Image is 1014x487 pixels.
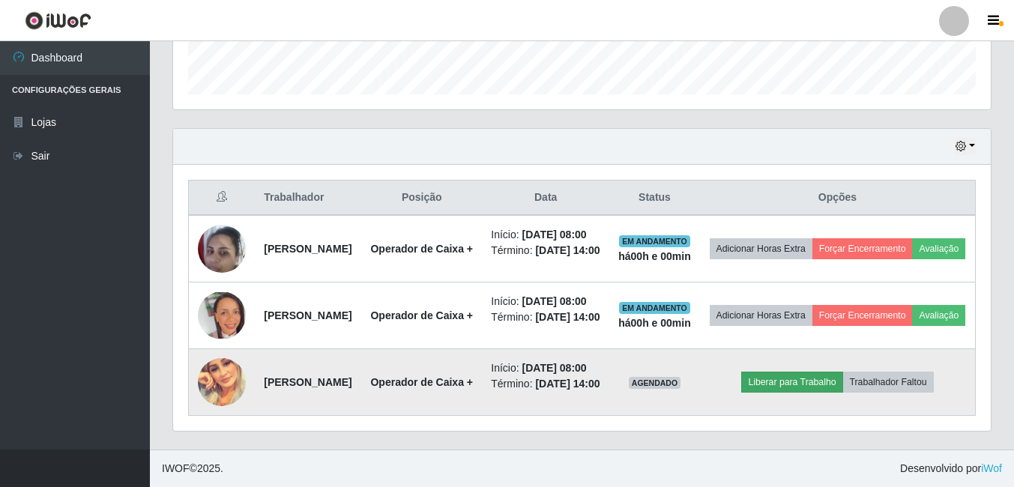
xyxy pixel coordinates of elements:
time: [DATE] 08:00 [522,229,587,241]
th: Trabalhador [255,181,361,216]
span: Desenvolvido por [900,461,1002,477]
button: Avaliação [912,305,965,326]
img: 1741725931252.jpeg [198,292,246,339]
strong: [PERSON_NAME] [264,376,351,388]
button: Forçar Encerramento [812,305,913,326]
time: [DATE] 14:00 [535,311,600,323]
strong: há 00 h e 00 min [618,317,691,329]
li: Início: [491,227,600,243]
img: 1747246245784.jpeg [198,358,246,406]
strong: Operador de Caixa + [370,309,473,321]
span: IWOF [162,462,190,474]
button: Adicionar Horas Extra [710,238,812,259]
button: Forçar Encerramento [812,238,913,259]
li: Início: [491,360,600,376]
span: EM ANDAMENTO [619,235,690,247]
span: EM ANDAMENTO [619,302,690,314]
strong: Operador de Caixa + [370,243,473,255]
a: iWof [981,462,1002,474]
time: [DATE] 08:00 [522,362,587,374]
th: Posição [361,181,482,216]
time: [DATE] 14:00 [535,244,600,256]
img: 1658953242663.jpeg [198,217,246,280]
th: Status [609,181,700,216]
li: Término: [491,376,600,392]
th: Data [482,181,609,216]
span: © 2025 . [162,461,223,477]
time: [DATE] 08:00 [522,295,587,307]
button: Avaliação [912,238,965,259]
li: Início: [491,294,600,309]
img: CoreUI Logo [25,11,91,30]
strong: [PERSON_NAME] [264,309,351,321]
span: AGENDADO [629,377,681,389]
button: Adicionar Horas Extra [710,305,812,326]
strong: há 00 h e 00 min [618,250,691,262]
time: [DATE] 14:00 [535,378,600,390]
li: Término: [491,243,600,258]
strong: [PERSON_NAME] [264,243,351,255]
strong: Operador de Caixa + [370,376,473,388]
button: Liberar para Trabalho [741,372,842,393]
button: Trabalhador Faltou [843,372,934,393]
th: Opções [700,181,976,216]
li: Término: [491,309,600,325]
